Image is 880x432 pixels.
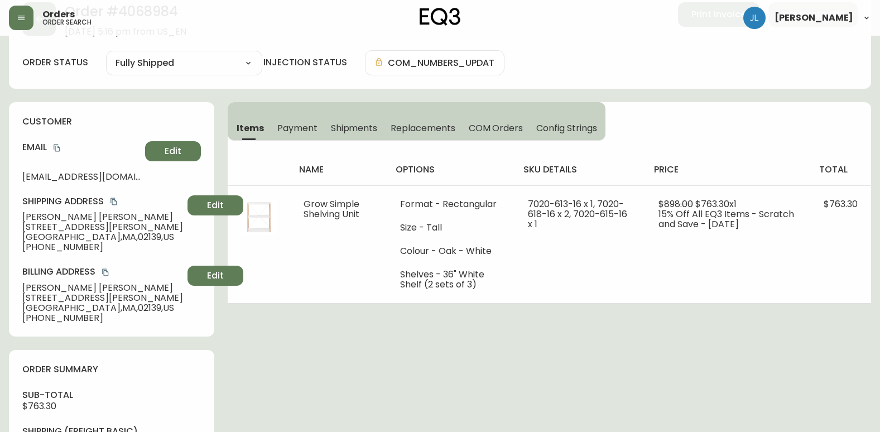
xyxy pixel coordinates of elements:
[22,172,141,182] span: [EMAIL_ADDRESS][DOMAIN_NAME]
[695,198,737,210] span: $763.30 x 1
[400,223,501,233] li: Size - Tall
[187,195,243,215] button: Edit
[22,222,183,232] span: [STREET_ADDRESS][PERSON_NAME]
[100,267,111,278] button: copy
[65,27,186,37] span: [DATE] 5:16 pm from US_EN
[654,164,801,176] h4: price
[108,196,119,207] button: copy
[22,400,56,412] span: $763.30
[165,145,181,157] span: Edit
[400,270,501,290] li: Shelves - 36" White Shelf (2 sets of 3)
[51,142,62,153] button: copy
[743,7,766,29] img: 1c9c23e2a847dab86f8017579b61559c
[241,199,277,235] img: e43e123d-e0be-4cfd-a8f6-4abd267d21d4.jpg
[42,10,75,19] span: Orders
[775,13,853,22] span: [PERSON_NAME]
[22,266,183,278] h4: Billing Address
[22,141,141,153] h4: Email
[420,8,461,26] img: logo
[400,199,501,209] li: Format - Rectangular
[469,122,523,134] span: COM Orders
[22,232,183,242] span: [GEOGRAPHIC_DATA] , MA , 02139 , US
[22,56,88,69] label: order status
[299,164,378,176] h4: name
[658,198,693,210] span: $898.00
[658,208,794,231] span: 15% Off All EQ3 Items - Scratch and Save - [DATE]
[331,122,378,134] span: Shipments
[237,122,264,134] span: Items
[263,56,347,69] h4: injection status
[391,122,455,134] span: Replacements
[22,283,183,293] span: [PERSON_NAME] [PERSON_NAME]
[187,266,243,286] button: Edit
[304,198,359,220] span: Grow Simple Shelving Unit
[400,246,501,256] li: Colour - Oak - White
[396,164,506,176] h4: options
[145,141,201,161] button: Edit
[277,122,318,134] span: Payment
[819,164,862,176] h4: total
[42,19,92,26] h5: order search
[22,389,201,401] h4: sub-total
[22,303,183,313] span: [GEOGRAPHIC_DATA] , MA , 02139 , US
[22,313,183,323] span: [PHONE_NUMBER]
[528,198,627,231] span: 7020-613-16 x 1, 7020-618-16 x 2, 7020-615-16 x 1
[523,164,637,176] h4: sku details
[22,242,183,252] span: [PHONE_NUMBER]
[22,293,183,303] span: [STREET_ADDRESS][PERSON_NAME]
[824,198,858,210] span: $763.30
[207,199,224,212] span: Edit
[22,212,183,222] span: [PERSON_NAME] [PERSON_NAME]
[536,122,597,134] span: Config Strings
[207,270,224,282] span: Edit
[22,195,183,208] h4: Shipping Address
[22,116,201,128] h4: customer
[22,363,201,376] h4: order summary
